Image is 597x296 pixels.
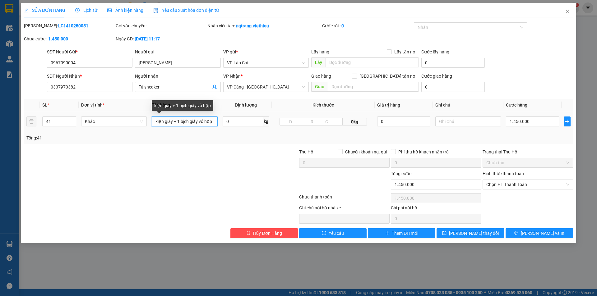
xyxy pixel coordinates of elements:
label: Cước lấy hàng [421,49,449,54]
span: Giao [311,82,328,92]
span: Giá trị hàng [377,102,400,107]
div: [PERSON_NAME]: [24,22,114,29]
span: Ảnh kiện hàng [107,8,143,13]
span: 0kg [343,118,367,125]
span: Yêu cầu xuất hóa đơn điện tử [153,8,219,13]
span: user-add [212,84,217,89]
span: Thêm ĐH mới [392,230,418,237]
div: Nhân viên tạo: [207,22,321,29]
span: VP Nhận [223,74,241,79]
span: clock-circle [75,8,80,12]
span: [GEOGRAPHIC_DATA] tận nơi [357,73,419,80]
span: [PERSON_NAME] và In [521,230,564,237]
span: Giao hàng [311,74,331,79]
span: Chuyển khoản ng. gửi [343,148,390,155]
button: deleteHủy Đơn Hàng [230,228,298,238]
div: Ghi chú nội bộ nhà xe [299,204,390,214]
b: LC1410250051 [58,23,88,28]
span: close [565,9,570,14]
button: plusThêm ĐH mới [368,228,435,238]
div: SĐT Người Gửi [47,48,132,55]
input: D [280,118,302,125]
span: Kích thước [312,102,334,107]
span: Định lượng [235,102,257,107]
img: icon [153,8,158,13]
input: VD: Bàn, Ghế [152,116,218,126]
span: Chưa thu [486,158,569,167]
span: save [442,231,447,236]
input: C [323,118,343,125]
span: Cước hàng [506,102,527,107]
div: Gói vận chuyển: [116,22,206,29]
input: Cước lấy hàng [421,58,485,68]
span: edit [24,8,28,12]
div: Người nhận [135,73,220,80]
th: Ghi chú [433,99,504,111]
input: R [301,118,323,125]
input: Ghi Chú [435,116,501,126]
span: plus [385,231,389,236]
input: Cước giao hàng [421,82,485,92]
strong: VIỆT HIẾU LOGISTIC [28,5,58,18]
button: printer[PERSON_NAME] và In [506,228,573,238]
b: [DATE] 11:17 [135,36,160,41]
strong: 02143888555, 0243777888 [33,39,60,49]
div: Ngày GD: [116,35,206,42]
span: Lịch sử [75,8,97,13]
span: SL [42,102,47,107]
span: VP Lào Cai [227,58,305,67]
button: Close [559,3,576,20]
div: SĐT Người Nhận [47,73,132,80]
span: Lấy [311,57,326,67]
button: exclamation-circleYêu cầu [299,228,367,238]
span: VP Cảng - Hà Nội [227,82,305,92]
span: delete [246,231,251,236]
label: Hình thức thanh toán [483,171,524,176]
span: Hủy Đơn Hàng [253,230,282,237]
span: Yêu cầu [329,230,344,237]
span: Khác [85,117,143,126]
b: nqtrang.viethieu [236,23,269,28]
div: VP gửi [223,48,309,55]
b: 1.450.000 [48,36,68,41]
span: [PERSON_NAME] thay đổi [449,230,499,237]
button: save[PERSON_NAME] thay đổi [437,228,504,238]
div: Chi phí nội bộ [391,204,481,214]
span: picture [107,8,112,12]
strong: TĐ chuyển phát: [27,34,53,44]
b: 0 [341,23,344,28]
label: Cước giao hàng [421,74,452,79]
strong: PHIẾU GỬI HÀNG [28,20,59,33]
div: Trạng thái Thu Hộ [483,148,573,155]
div: Người gửi [135,48,220,55]
span: Lấy tận nơi [392,48,419,55]
span: Chọn HT Thanh Toán [486,180,569,189]
div: Chưa cước : [24,35,114,42]
span: Thu Hộ [299,149,313,154]
input: Dọc đường [328,82,419,92]
img: logo [2,19,26,43]
span: LC1410250050 [61,36,98,43]
button: plus [564,116,571,126]
span: Tổng cước [391,171,411,176]
input: Dọc đường [326,57,419,67]
span: kg [263,116,269,126]
div: Tổng: 41 [26,134,230,141]
div: Chưa thanh toán [298,194,390,204]
span: Đơn vị tính [81,102,104,107]
span: plus [564,119,570,124]
button: delete [26,116,36,126]
span: Lấy hàng [311,49,329,54]
span: exclamation-circle [322,231,326,236]
span: Phí thu hộ khách nhận trả [396,148,451,155]
div: kiện giày + 1 bịch giấy vỏ hộp [152,100,213,111]
span: printer [514,231,518,236]
span: SỬA ĐƠN HÀNG [24,8,65,13]
div: Cước rồi : [322,22,413,29]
